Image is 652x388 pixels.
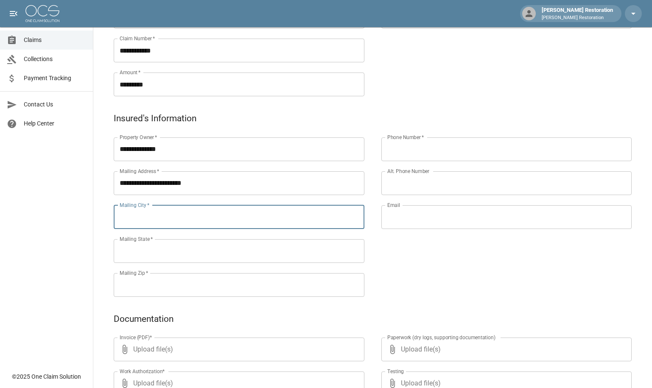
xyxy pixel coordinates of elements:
span: Upload file(s) [401,338,609,361]
label: Mailing City [120,201,150,209]
div: © 2025 One Claim Solution [12,372,81,381]
label: Mailing Address [120,167,159,175]
label: Amount [120,69,141,76]
img: ocs-logo-white-transparent.png [25,5,59,22]
label: Testing [387,368,404,375]
label: Work Authorization* [120,368,165,375]
label: Alt. Phone Number [387,167,429,175]
span: Payment Tracking [24,74,86,83]
p: [PERSON_NAME] Restoration [542,14,613,22]
label: Mailing Zip [120,269,148,276]
span: Help Center [24,119,86,128]
label: Mailing State [120,235,153,243]
label: Claim Number [120,35,155,42]
span: Collections [24,55,86,64]
div: [PERSON_NAME] Restoration [538,6,616,21]
label: Email [387,201,400,209]
label: Invoice (PDF)* [120,334,152,341]
label: Property Owner [120,134,157,141]
span: Claims [24,36,86,45]
label: Phone Number [387,134,424,141]
span: Upload file(s) [133,338,341,361]
span: Contact Us [24,100,86,109]
button: open drawer [5,5,22,22]
label: Paperwork (dry logs, supporting documentation) [387,334,495,341]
